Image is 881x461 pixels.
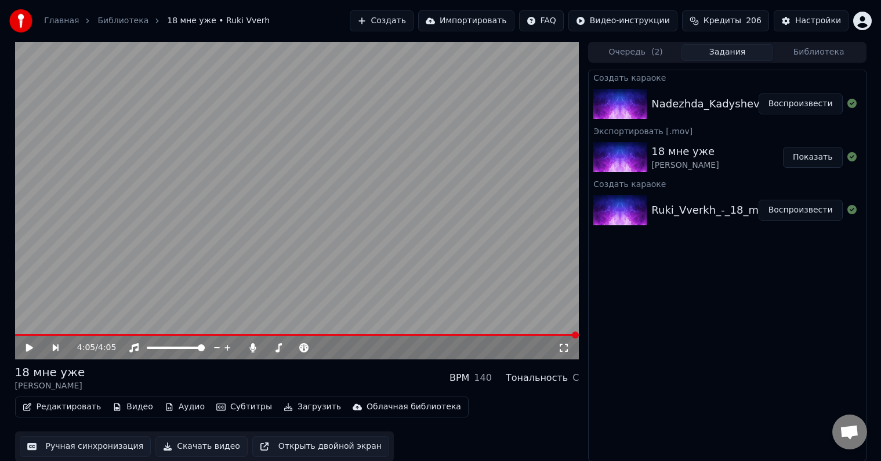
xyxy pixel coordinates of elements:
[651,46,663,58] span: ( 2 )
[279,399,346,415] button: Загрузить
[759,200,843,221] button: Воспроизвести
[589,124,865,138] div: Экспортировать [.mov]
[832,415,867,449] div: Открытый чат
[155,436,248,457] button: Скачать видео
[44,15,270,27] nav: breadcrumb
[651,160,719,171] div: [PERSON_NAME]
[589,70,865,84] div: Создать караоке
[773,44,865,61] button: Библиотека
[589,177,865,190] div: Создать караоке
[651,143,719,160] div: 18 мне уже
[77,342,95,354] span: 4:05
[704,15,741,27] span: Кредиты
[506,371,568,385] div: Тональность
[746,15,762,27] span: 206
[795,15,841,27] div: Настройки
[44,15,79,27] a: Главная
[15,364,85,380] div: 18 мне уже
[449,371,469,385] div: BPM
[774,10,849,31] button: Настройки
[590,44,681,61] button: Очередь
[108,399,158,415] button: Видео
[9,9,32,33] img: youka
[651,202,860,218] div: Ruki_Vverkh_-_18_mne_uzhe_47838122
[474,371,492,385] div: 140
[15,380,85,392] div: [PERSON_NAME]
[18,399,106,415] button: Редактировать
[783,147,843,168] button: Показать
[350,10,414,31] button: Создать
[568,10,677,31] button: Видео-инструкции
[682,10,769,31] button: Кредиты206
[252,436,389,457] button: Открыть двойной экран
[759,93,843,114] button: Воспроизвести
[98,342,116,354] span: 4:05
[97,15,148,27] a: Библиотека
[681,44,773,61] button: Задания
[160,399,209,415] button: Аудио
[77,342,105,354] div: /
[212,399,277,415] button: Субтитры
[167,15,270,27] span: 18 мне уже • Ruki Vverh
[519,10,564,31] button: FAQ
[572,371,579,385] div: C
[20,436,151,457] button: Ручная синхронизация
[367,401,461,413] div: Облачная библиотека
[418,10,514,31] button: Импортировать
